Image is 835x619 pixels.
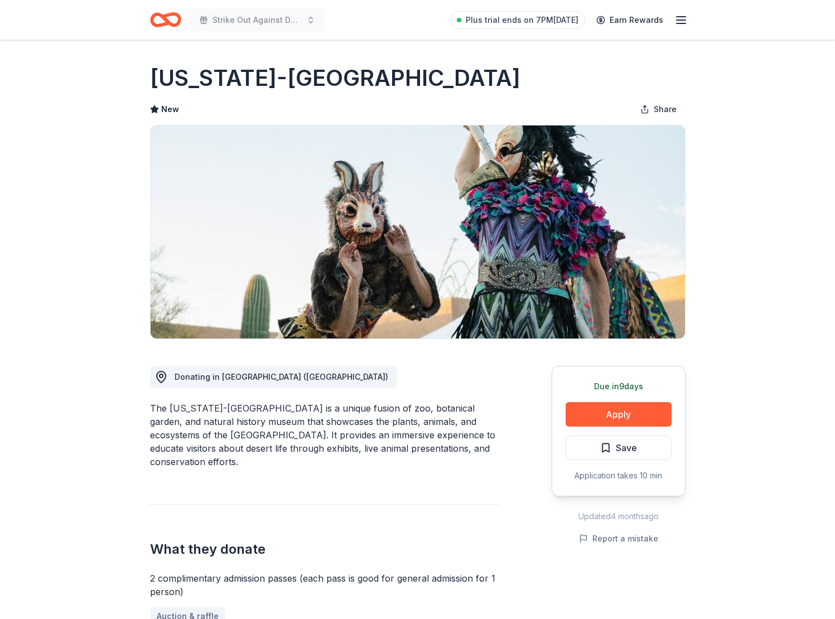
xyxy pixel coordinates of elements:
[590,10,670,30] a: Earn Rewards
[566,436,672,460] button: Save
[150,62,520,94] h1: [US_STATE]-[GEOGRAPHIC_DATA]
[450,11,585,29] a: Plus trial ends on 7PM[DATE]
[552,510,686,523] div: Updated 4 months ago
[150,7,181,33] a: Home
[616,441,637,455] span: Save
[566,469,672,482] div: Application takes 10 min
[190,9,324,31] button: Strike Out Against Domestic Violence
[161,103,179,116] span: New
[213,13,302,27] span: Strike Out Against Domestic Violence
[175,372,388,381] span: Donating in [GEOGRAPHIC_DATA] ([GEOGRAPHIC_DATA])
[566,402,672,427] button: Apply
[466,13,578,27] span: Plus trial ends on 7PM[DATE]
[579,532,658,545] button: Report a mistake
[654,103,677,116] span: Share
[151,125,685,338] img: Image for Arizona-Sonora Desert Museum
[150,402,498,468] div: The [US_STATE]-[GEOGRAPHIC_DATA] is a unique fusion of zoo, botanical garden, and natural history...
[631,98,686,120] button: Share
[150,572,498,598] div: 2 complimentary admission passes (each pass is good for general admission for 1 person)
[566,380,672,393] div: Due in 9 days
[150,540,498,558] h2: What they donate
